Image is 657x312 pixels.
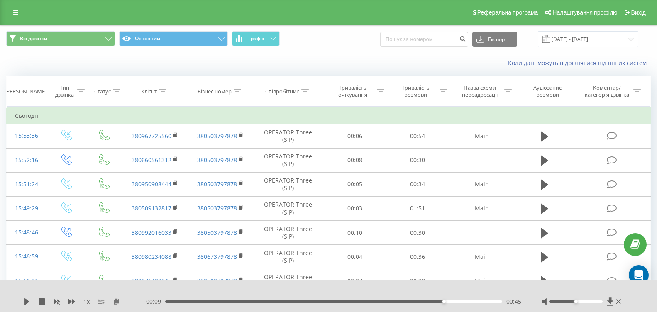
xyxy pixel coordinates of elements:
[253,269,323,293] td: OPERATOR Three (SIP)
[265,88,299,95] div: Співробітник
[394,84,438,98] div: Тривалість розмови
[253,245,323,269] td: OPERATOR Three (SIP)
[253,172,323,196] td: OPERATOR Three (SIP)
[7,107,651,124] td: Сьогодні
[508,59,651,67] a: Коли дані можуть відрізнятися вiд інших систем
[5,88,46,95] div: [PERSON_NAME]
[141,88,157,95] div: Клієнт
[197,277,237,285] a: 380503797878
[631,9,646,16] span: Вихід
[386,245,449,269] td: 00:36
[248,36,264,41] span: Графік
[386,221,449,245] td: 00:30
[83,297,90,306] span: 1 x
[449,269,515,293] td: Main
[197,180,237,188] a: 380503797878
[197,229,237,236] a: 380503797878
[449,196,515,220] td: Main
[132,132,171,140] a: 380967725560
[522,84,573,98] div: Аудіозапис розмови
[386,196,449,220] td: 01:51
[253,148,323,172] td: OPERATOR Three (SIP)
[15,176,38,193] div: 15:51:24
[144,297,165,306] span: - 00:09
[323,172,386,196] td: 00:05
[323,245,386,269] td: 00:04
[583,84,631,98] div: Коментар/категорія дзвінка
[132,253,171,261] a: 380980234088
[15,200,38,217] div: 15:49:29
[198,88,232,95] div: Бізнес номер
[386,172,449,196] td: 00:34
[253,221,323,245] td: OPERATOR Three (SIP)
[15,152,38,168] div: 15:52:16
[386,269,449,293] td: 00:38
[477,9,538,16] span: Реферальна програма
[15,224,38,241] div: 15:48:46
[15,128,38,144] div: 15:53:36
[197,204,237,212] a: 380503797878
[94,88,111,95] div: Статус
[472,32,517,47] button: Експорт
[6,31,115,46] button: Всі дзвінки
[132,156,171,164] a: 380660561312
[449,124,515,148] td: Main
[197,132,237,140] a: 380503797878
[323,221,386,245] td: 00:10
[323,148,386,172] td: 00:08
[380,32,468,47] input: Пошук за номером
[132,277,171,285] a: 380976409845
[386,124,449,148] td: 00:54
[574,300,578,303] div: Accessibility label
[197,253,237,261] a: 380673797878
[458,84,502,98] div: Назва схеми переадресації
[442,300,446,303] div: Accessibility label
[132,229,171,236] a: 380992016033
[506,297,521,306] span: 00:45
[15,249,38,265] div: 15:46:59
[331,84,375,98] div: Тривалість очікування
[323,269,386,293] td: 00:07
[323,124,386,148] td: 00:06
[253,124,323,148] td: OPERATOR Three (SIP)
[629,265,649,285] div: Open Intercom Messenger
[449,245,515,269] td: Main
[132,204,171,212] a: 380509132817
[449,172,515,196] td: Main
[253,196,323,220] td: OPERATOR Three (SIP)
[54,84,75,98] div: Тип дзвінка
[20,35,47,42] span: Всі дзвінки
[197,156,237,164] a: 380503797878
[323,196,386,220] td: 00:03
[386,148,449,172] td: 00:30
[15,273,38,289] div: 15:10:26
[552,9,617,16] span: Налаштування профілю
[132,180,171,188] a: 380950908444
[232,31,280,46] button: Графік
[119,31,228,46] button: Основний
